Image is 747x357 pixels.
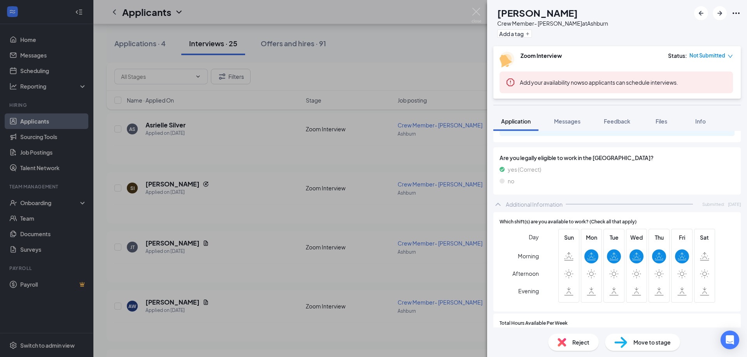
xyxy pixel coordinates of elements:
[518,284,539,298] span: Evening
[731,9,741,18] svg: Ellipses
[529,233,539,241] span: Day
[501,118,531,125] span: Application
[493,200,503,209] svg: ChevronUp
[584,233,598,242] span: Mon
[497,6,578,19] h1: [PERSON_NAME]
[497,30,532,38] button: PlusAdd a tag
[508,177,514,185] span: no
[728,201,741,207] span: [DATE]
[512,266,539,280] span: Afternoon
[520,78,582,86] button: Add your availability now
[698,233,712,242] span: Sat
[721,331,739,349] div: Open Intercom Messenger
[497,19,608,27] div: Crew Member- [PERSON_NAME] at Ashburn
[689,52,725,59] span: Not Submitted
[500,320,568,327] span: Total Hours Available Per Week
[506,200,563,208] div: Additional Information
[702,201,725,207] span: Submitted:
[500,218,637,226] span: Which shift(s) are you available to work? (Check all that apply)
[713,6,727,20] button: ArrowRight
[525,31,530,36] svg: Plus
[518,249,539,263] span: Morning
[656,118,667,125] span: Files
[506,78,515,87] svg: Error
[607,233,621,242] span: Tue
[500,153,735,162] span: Are you legally eligible to work in the [GEOGRAPHIC_DATA]?
[520,79,678,86] span: so applicants can schedule interviews.
[694,6,708,20] button: ArrowLeftNew
[572,338,589,347] span: Reject
[630,233,644,242] span: Wed
[562,233,576,242] span: Sun
[604,118,630,125] span: Feedback
[675,233,689,242] span: Fri
[728,54,733,59] span: down
[715,9,724,18] svg: ArrowRight
[554,118,580,125] span: Messages
[695,118,706,125] span: Info
[521,52,562,59] b: Zoom Interview
[668,52,687,59] div: Status :
[652,233,666,242] span: Thu
[696,9,706,18] svg: ArrowLeftNew
[633,338,671,347] span: Move to stage
[508,165,541,174] span: yes (Correct)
